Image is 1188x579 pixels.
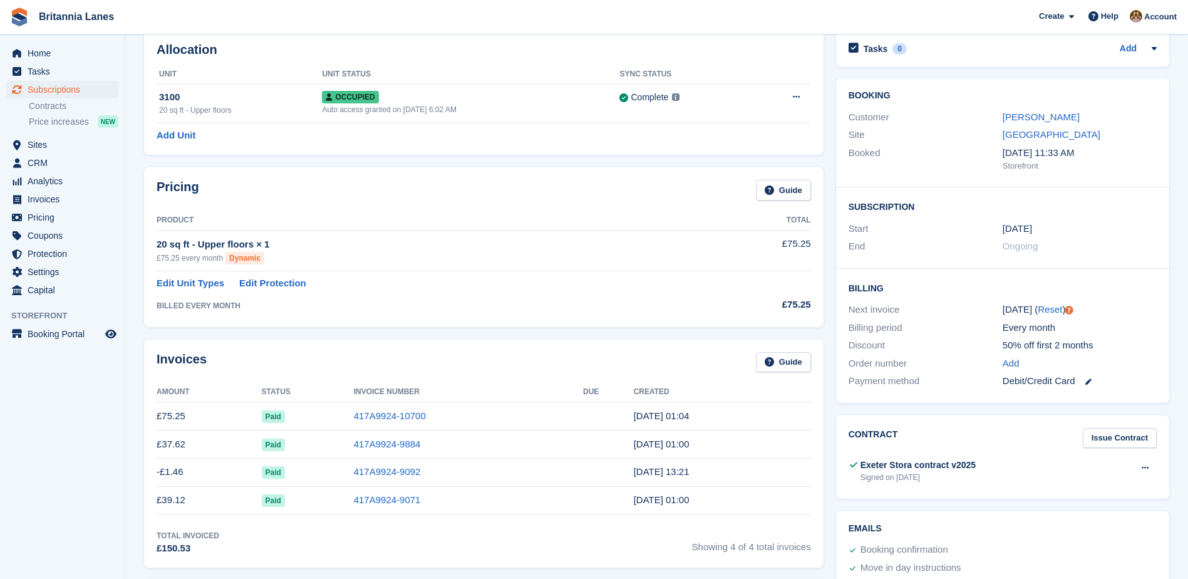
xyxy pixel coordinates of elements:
div: Tooltip anchor [1063,305,1075,316]
th: Created [634,382,811,402]
div: Site [849,128,1003,142]
a: Price increases NEW [29,115,118,128]
span: Paid [262,494,285,507]
span: Settings [28,263,103,281]
div: Total Invoiced [157,530,219,541]
span: CRM [28,154,103,172]
span: Home [28,44,103,62]
time: 2025-06-14 00:00:41 UTC [634,494,690,505]
a: menu [6,325,118,343]
time: 2025-06-14 12:21:11 UTC [634,466,690,477]
img: icon-info-grey-7440780725fd019a000dd9b08b2336e03edf1995a4989e88bcd33f0948082b44.svg [672,93,679,101]
div: Discount [849,338,1003,353]
a: Guide [756,180,811,201]
a: menu [6,44,118,62]
span: Booking Portal [28,325,103,343]
div: Exeter Stora contract v2025 [860,459,976,472]
span: Subscriptions [28,81,103,98]
td: £39.12 [157,486,262,514]
div: 20 sq ft - Upper floors [159,105,322,116]
span: Paid [262,410,285,423]
a: [GEOGRAPHIC_DATA] [1003,129,1100,140]
h2: Allocation [157,43,811,57]
a: Preview store [103,326,118,342]
th: Sync Status [619,65,752,85]
h2: Emails [849,524,1157,534]
time: 2025-06-14 00:00:00 UTC [1003,222,1032,236]
div: End [849,239,1003,254]
span: Account [1144,11,1177,23]
h2: Contract [849,428,898,449]
a: Edit Unit Types [157,276,224,291]
div: Every month [1003,321,1157,335]
span: Storefront [11,310,125,322]
th: Product [157,211,705,231]
a: menu [6,245,118,263]
div: Order number [849,357,1003,371]
td: -£1.46 [157,458,262,486]
span: Paid [262,466,285,479]
div: Signed on [DATE] [860,472,976,483]
span: Sites [28,136,103,154]
a: Add [1003,357,1020,371]
a: 417A9924-9884 [354,439,421,449]
div: Payment method [849,374,1003,389]
time: 2025-07-14 00:00:19 UTC [634,439,690,449]
div: Debit/Credit Card [1003,374,1157,389]
span: Occupied [322,91,378,103]
span: Capital [28,281,103,299]
th: Invoice Number [354,382,583,402]
a: menu [6,190,118,208]
a: Add [1120,42,1137,56]
div: Dynamic [225,252,264,264]
a: Guide [756,352,811,373]
a: menu [6,81,118,98]
div: NEW [98,115,118,128]
img: Admin [1130,10,1142,23]
div: £75.25 every month [157,252,705,264]
a: menu [6,281,118,299]
td: £75.25 [705,230,810,271]
div: [DATE] ( ) [1003,303,1157,317]
a: Add Unit [157,128,195,143]
a: Britannia Lanes [34,6,119,27]
td: £37.62 [157,430,262,459]
th: Due [583,382,634,402]
div: Storefront [1003,160,1157,172]
a: menu [6,263,118,281]
span: Coupons [28,227,103,244]
time: 2025-08-14 00:04:08 UTC [634,410,690,421]
a: Issue Contract [1083,428,1157,449]
a: Reset [1038,304,1062,315]
div: Billing period [849,321,1003,335]
h2: Booking [849,91,1157,101]
a: [PERSON_NAME] [1003,112,1080,122]
div: 50% off first 2 months [1003,338,1157,353]
a: Edit Protection [239,276,306,291]
h2: Pricing [157,180,199,201]
th: Unit Status [322,65,619,85]
span: Price increases [29,116,89,128]
div: Move in day instructions [860,561,961,576]
a: 417A9924-9071 [354,494,421,505]
a: menu [6,63,118,80]
a: 417A9924-9092 [354,466,421,477]
span: Help [1101,10,1118,23]
div: [DATE] 11:33 AM [1003,146,1157,160]
th: Status [262,382,354,402]
div: Next invoice [849,303,1003,317]
h2: Subscription [849,200,1157,212]
a: menu [6,154,118,172]
a: menu [6,227,118,244]
span: Tasks [28,63,103,80]
div: Customer [849,110,1003,125]
div: £150.53 [157,541,219,556]
span: Paid [262,439,285,451]
h2: Billing [849,281,1157,294]
div: Complete [631,91,668,104]
h2: Invoices [157,352,207,373]
a: Contracts [29,100,118,112]
span: Analytics [28,172,103,190]
div: Booking confirmation [860,543,948,558]
img: stora-icon-8386f47178a22dfd0bd8f6a31ec36ba5ce8667c1dd55bd0f319d3a0aa187defe.svg [10,8,29,26]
